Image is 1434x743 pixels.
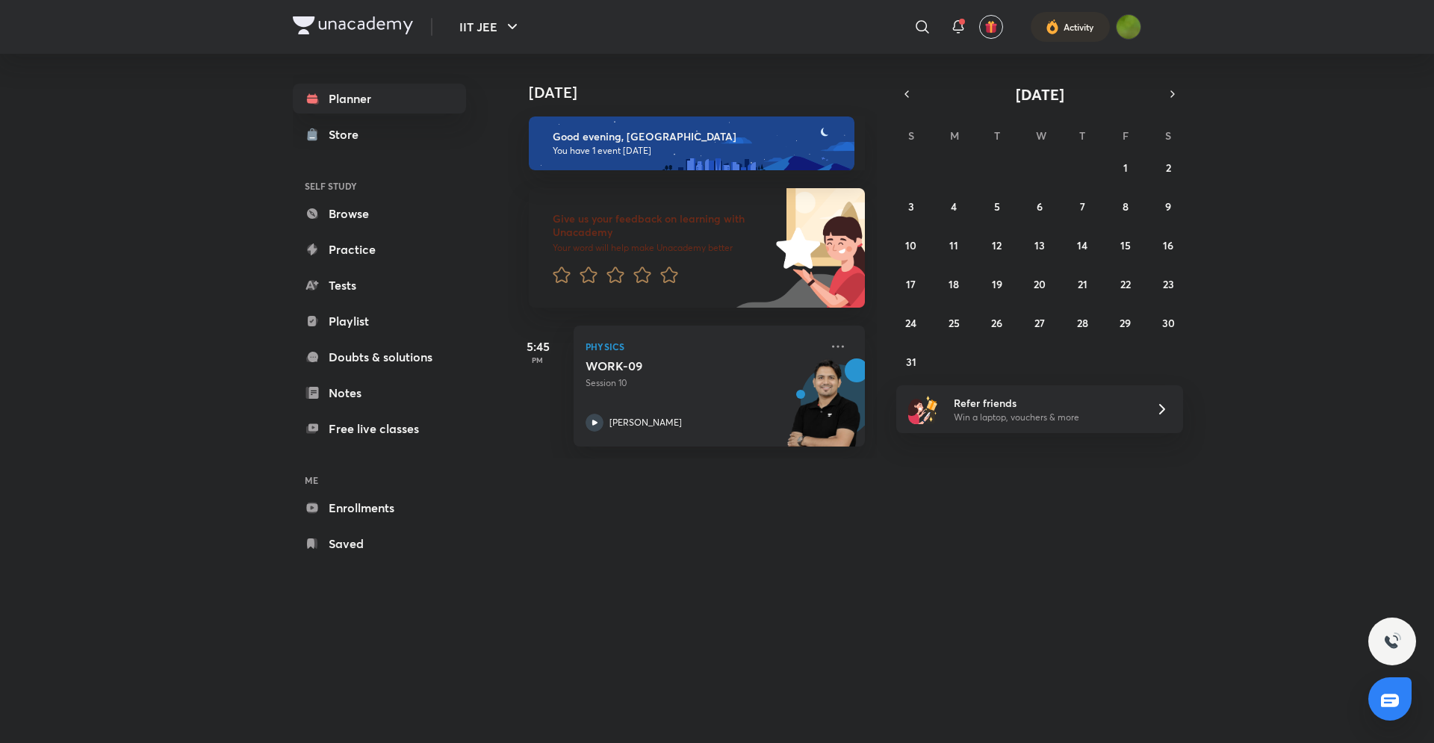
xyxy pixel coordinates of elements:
[293,342,466,372] a: Doubts & solutions
[1070,233,1094,257] button: August 14, 2025
[450,12,530,42] button: IIT JEE
[1166,161,1171,175] abbr: August 2, 2025
[984,20,998,34] img: avatar
[586,338,820,355] p: Physics
[1080,199,1085,214] abbr: August 7, 2025
[1114,272,1137,296] button: August 22, 2025
[553,130,841,143] h6: Good evening, [GEOGRAPHIC_DATA]
[949,238,958,252] abbr: August 11, 2025
[985,194,1009,218] button: August 5, 2025
[1028,272,1052,296] button: August 20, 2025
[1162,316,1175,330] abbr: August 30, 2025
[1123,128,1129,143] abbr: Friday
[293,199,466,229] a: Browse
[1165,199,1171,214] abbr: August 9, 2025
[949,277,959,291] abbr: August 18, 2025
[1116,14,1141,40] img: Eeshan Chandrawanshi
[293,529,466,559] a: Saved
[1079,128,1085,143] abbr: Thursday
[1156,194,1180,218] button: August 9, 2025
[553,145,841,157] p: You have 1 event [DATE]
[899,194,923,218] button: August 3, 2025
[1034,277,1046,291] abbr: August 20, 2025
[1156,311,1180,335] button: August 30, 2025
[1078,277,1087,291] abbr: August 21, 2025
[991,316,1002,330] abbr: August 26, 2025
[1016,84,1064,105] span: [DATE]
[899,233,923,257] button: August 10, 2025
[1070,311,1094,335] button: August 28, 2025
[586,358,772,373] h5: WORK-09
[985,311,1009,335] button: August 26, 2025
[725,188,865,308] img: feedback_image
[1077,316,1088,330] abbr: August 28, 2025
[899,311,923,335] button: August 24, 2025
[1123,161,1128,175] abbr: August 1, 2025
[994,128,1000,143] abbr: Tuesday
[1156,272,1180,296] button: August 23, 2025
[949,316,960,330] abbr: August 25, 2025
[1114,311,1137,335] button: August 29, 2025
[293,234,466,264] a: Practice
[1163,277,1174,291] abbr: August 23, 2025
[1383,632,1401,650] img: ttu
[293,467,466,493] h6: ME
[1036,128,1046,143] abbr: Wednesday
[917,84,1162,105] button: [DATE]
[954,411,1137,424] p: Win a laptop, vouchers & more
[553,212,771,239] h6: Give us your feedback on learning with Unacademy
[985,233,1009,257] button: August 12, 2025
[1120,277,1131,291] abbr: August 22, 2025
[1123,199,1129,214] abbr: August 8, 2025
[553,242,771,254] p: Your word will help make Unacademy better
[529,116,854,170] img: evening
[293,270,466,300] a: Tests
[899,349,923,373] button: August 31, 2025
[1034,238,1045,252] abbr: August 13, 2025
[906,355,916,369] abbr: August 31, 2025
[586,376,820,390] p: Session 10
[985,272,1009,296] button: August 19, 2025
[908,128,914,143] abbr: Sunday
[905,316,916,330] abbr: August 24, 2025
[899,272,923,296] button: August 17, 2025
[1114,155,1137,179] button: August 1, 2025
[908,394,938,424] img: referral
[905,238,916,252] abbr: August 10, 2025
[783,358,865,461] img: unacademy
[293,493,466,523] a: Enrollments
[1163,238,1173,252] abbr: August 16, 2025
[293,16,413,38] a: Company Logo
[942,233,966,257] button: August 11, 2025
[1028,233,1052,257] button: August 13, 2025
[942,194,966,218] button: August 4, 2025
[1028,311,1052,335] button: August 27, 2025
[906,277,916,291] abbr: August 17, 2025
[293,414,466,444] a: Free live classes
[1070,194,1094,218] button: August 7, 2025
[1070,272,1094,296] button: August 21, 2025
[1028,194,1052,218] button: August 6, 2025
[950,128,959,143] abbr: Monday
[1165,128,1171,143] abbr: Saturday
[1156,155,1180,179] button: August 2, 2025
[529,84,880,102] h4: [DATE]
[992,277,1002,291] abbr: August 19, 2025
[293,378,466,408] a: Notes
[1077,238,1087,252] abbr: August 14, 2025
[1114,194,1137,218] button: August 8, 2025
[1120,238,1131,252] abbr: August 15, 2025
[1037,199,1043,214] abbr: August 6, 2025
[609,416,682,429] p: [PERSON_NAME]
[951,199,957,214] abbr: August 4, 2025
[1046,18,1059,36] img: activity
[942,311,966,335] button: August 25, 2025
[508,338,568,355] h5: 5:45
[992,238,1002,252] abbr: August 12, 2025
[1114,233,1137,257] button: August 15, 2025
[329,125,367,143] div: Store
[293,306,466,336] a: Playlist
[1034,316,1045,330] abbr: August 27, 2025
[293,84,466,114] a: Planner
[1156,233,1180,257] button: August 16, 2025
